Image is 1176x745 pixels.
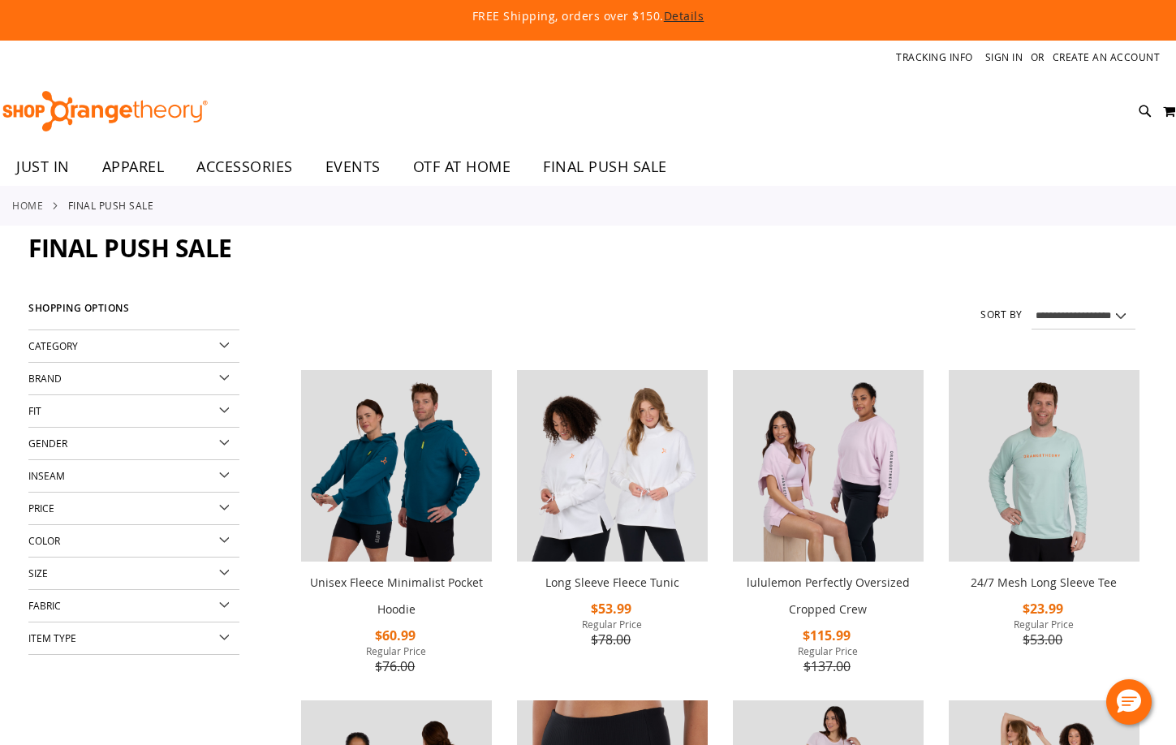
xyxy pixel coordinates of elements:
[16,149,70,185] span: JUST IN
[803,627,853,644] span: $115.99
[733,370,924,564] a: lululemon Perfectly Oversized Cropped Crew
[28,566,48,579] span: Size
[101,8,1075,24] p: FREE Shipping, orders over $150.
[896,50,973,64] a: Tracking Info
[397,149,528,186] a: OTF AT HOME
[509,362,716,691] div: product
[28,460,239,493] div: Inseam
[591,631,633,648] span: $78.00
[12,198,43,213] a: Home
[309,149,397,186] a: EVENTS
[28,534,60,547] span: Color
[28,599,61,612] span: Fabric
[28,231,232,265] span: FINAL PUSH SALE
[985,50,1023,64] a: Sign In
[949,370,1139,561] img: Main Image of 1457095
[180,149,309,186] a: ACCESSORIES
[725,362,932,718] div: product
[28,622,239,655] div: Item Type
[325,149,381,185] span: EVENTS
[28,590,239,622] div: Fabric
[28,339,78,352] span: Category
[733,370,924,561] img: lululemon Perfectly Oversized Cropped Crew
[1023,631,1065,648] span: $53.00
[28,363,239,395] div: Brand
[375,657,417,675] span: $76.00
[28,502,54,515] span: Price
[28,558,239,590] div: Size
[733,644,924,657] span: Regular Price
[28,631,76,644] span: Item Type
[517,370,708,561] img: Product image for Fleece Long Sleeve
[301,370,492,564] a: Unisex Fleece Minimalist Pocket Hoodie
[543,149,667,185] span: FINAL PUSH SALE
[102,149,165,185] span: APPAREL
[591,600,634,618] span: $53.99
[803,657,853,675] span: $137.00
[1106,679,1152,725] button: Hello, have a question? Let’s chat.
[413,149,511,185] span: OTF AT HOME
[517,370,708,564] a: Product image for Fleece Long Sleeve
[375,627,418,644] span: $60.99
[28,330,239,363] div: Category
[747,575,910,617] a: lululemon Perfectly Oversized Cropped Crew
[949,370,1139,564] a: Main Image of 1457095
[293,362,500,718] div: product
[664,8,704,24] a: Details
[301,370,492,561] img: Unisex Fleece Minimalist Pocket Hoodie
[28,395,239,428] div: Fit
[545,575,679,590] a: Long Sleeve Fleece Tunic
[28,469,65,482] span: Inseam
[941,362,1148,691] div: product
[517,618,708,631] span: Regular Price
[86,149,181,186] a: APPAREL
[28,404,41,417] span: Fit
[301,644,492,657] span: Regular Price
[68,198,154,213] strong: FINAL PUSH SALE
[28,525,239,558] div: Color
[527,149,683,185] a: FINAL PUSH SALE
[949,618,1139,631] span: Regular Price
[196,149,293,185] span: ACCESSORIES
[28,428,239,460] div: Gender
[1023,600,1066,618] span: $23.99
[980,308,1023,321] label: Sort By
[28,437,67,450] span: Gender
[971,575,1117,590] a: 24/7 Mesh Long Sleeve Tee
[1053,50,1161,64] a: Create an Account
[28,295,239,330] strong: Shopping Options
[310,575,483,617] a: Unisex Fleece Minimalist Pocket Hoodie
[28,493,239,525] div: Price
[28,372,62,385] span: Brand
